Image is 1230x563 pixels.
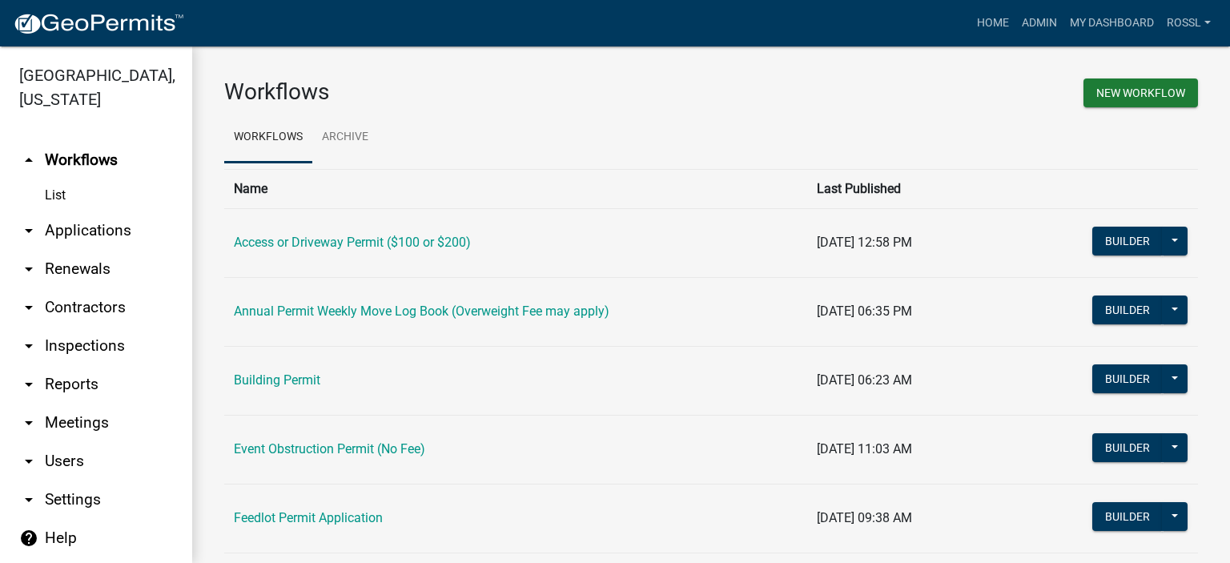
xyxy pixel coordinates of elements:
i: help [19,529,38,548]
button: Builder [1092,296,1163,324]
span: [DATE] 06:35 PM [817,304,912,319]
i: arrow_drop_down [19,452,38,471]
a: Workflows [224,112,312,163]
a: Annual Permit Weekly Move Log Book (Overweight Fee may apply) [234,304,609,319]
i: arrow_drop_down [19,221,38,240]
i: arrow_drop_up [19,151,38,170]
th: Last Published [807,169,1057,208]
th: Name [224,169,807,208]
a: Home [971,8,1015,38]
i: arrow_drop_down [19,413,38,432]
span: [DATE] 09:38 AM [817,510,912,525]
a: Feedlot Permit Application [234,510,383,525]
a: Admin [1015,8,1063,38]
span: [DATE] 11:03 AM [817,441,912,456]
span: [DATE] 06:23 AM [817,372,912,388]
i: arrow_drop_down [19,375,38,394]
button: Builder [1092,433,1163,462]
a: RossL [1160,8,1217,38]
button: Builder [1092,364,1163,393]
button: Builder [1092,227,1163,255]
h3: Workflows [224,78,699,106]
span: [DATE] 12:58 PM [817,235,912,250]
button: Builder [1092,502,1163,531]
i: arrow_drop_down [19,259,38,279]
a: Access or Driveway Permit ($100 or $200) [234,235,471,250]
button: New Workflow [1083,78,1198,107]
a: Event Obstruction Permit (No Fee) [234,441,425,456]
i: arrow_drop_down [19,490,38,509]
a: Building Permit [234,372,320,388]
a: My Dashboard [1063,8,1160,38]
a: Archive [312,112,378,163]
i: arrow_drop_down [19,298,38,317]
i: arrow_drop_down [19,336,38,356]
